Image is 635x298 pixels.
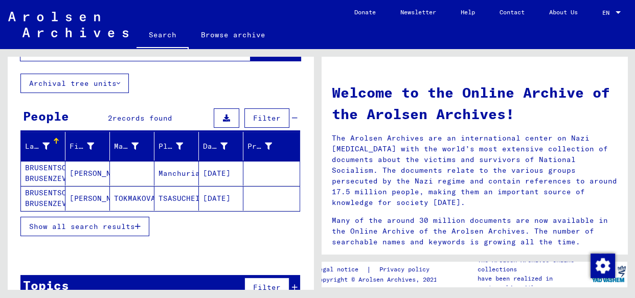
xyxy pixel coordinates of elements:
[332,133,617,208] p: The Arolsen Archives are an international center on Nazi [MEDICAL_DATA] with the world’s most ext...
[315,275,442,284] p: Copyright © Arolsen Archives, 2021
[110,186,154,211] mat-cell: TOKMAKOVA
[591,254,615,278] img: Change consent
[154,161,199,186] mat-cell: Manchuria
[114,141,139,152] div: Maiden Name
[332,82,617,125] h1: Welcome to the Online Archive of the Arolsen Archives!
[602,9,614,16] span: EN
[158,141,183,152] div: Place of Birth
[108,113,112,123] span: 2
[137,22,189,49] a: Search
[23,107,69,125] div: People
[315,264,367,275] a: Legal notice
[199,132,243,161] mat-header-cell: Date of Birth
[247,138,287,154] div: Prisoner #
[589,261,628,287] img: yv_logo.png
[371,264,442,275] a: Privacy policy
[158,138,198,154] div: Place of Birth
[154,186,199,211] mat-cell: TSASUCHEI
[21,161,65,186] mat-cell: BRUSENTSOVA BRUSENZEVA
[243,132,300,161] mat-header-cell: Prisoner #
[8,12,128,37] img: Arolsen_neg.svg
[25,138,65,154] div: Last Name
[114,138,154,154] div: Maiden Name
[203,138,243,154] div: Date of Birth
[244,278,289,297] button: Filter
[29,222,135,231] span: Show all search results
[199,186,243,211] mat-cell: [DATE]
[478,256,589,274] p: The Arolsen Archives online collections
[253,113,281,123] span: Filter
[253,283,281,292] span: Filter
[199,161,243,186] mat-cell: [DATE]
[70,141,94,152] div: First Name
[70,138,109,154] div: First Name
[189,22,278,47] a: Browse archive
[203,141,228,152] div: Date of Birth
[65,186,110,211] mat-cell: [PERSON_NAME]
[65,132,110,161] mat-header-cell: First Name
[20,217,149,236] button: Show all search results
[110,132,154,161] mat-header-cell: Maiden Name
[112,113,172,123] span: records found
[315,264,442,275] div: |
[247,141,272,152] div: Prisoner #
[244,108,289,128] button: Filter
[65,161,110,186] mat-cell: [PERSON_NAME]
[23,276,69,294] div: Topics
[332,215,617,247] p: Many of the around 30 million documents are now available in the Online Archive of the Arolsen Ar...
[21,186,65,211] mat-cell: BRUSENTSOVA BRUSENZEVA
[25,141,50,152] div: Last Name
[21,132,65,161] mat-header-cell: Last Name
[20,74,129,93] button: Archival tree units
[478,274,589,292] p: have been realized in partnership with
[154,132,199,161] mat-header-cell: Place of Birth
